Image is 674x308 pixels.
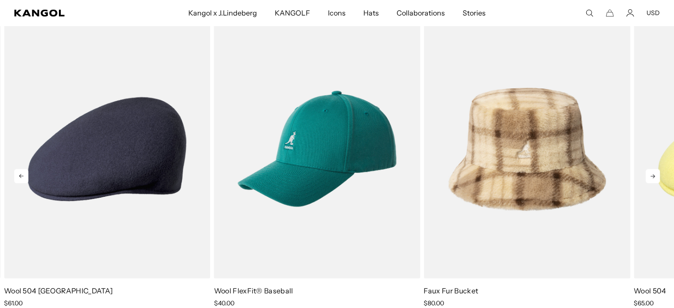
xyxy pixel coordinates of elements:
[4,299,23,307] span: $61.00
[4,286,113,295] a: Wool 504 [GEOGRAPHIC_DATA]
[626,9,634,17] a: Account
[424,19,630,279] img: Faux Fur Bucket
[634,299,654,307] span: $65.00
[4,19,210,279] img: Wool 504 USA
[585,9,593,17] summary: Search here
[214,286,293,295] a: Wool FlexFit® Baseball
[214,299,234,307] span: $40.00
[214,19,421,279] img: Wool FlexFit® Baseball
[647,9,660,17] button: USD
[424,299,444,307] span: $80.00
[424,286,478,295] a: Faux Fur Bucket
[634,286,666,295] a: Wool 504
[606,9,614,17] button: Cart
[14,9,124,16] a: Kangol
